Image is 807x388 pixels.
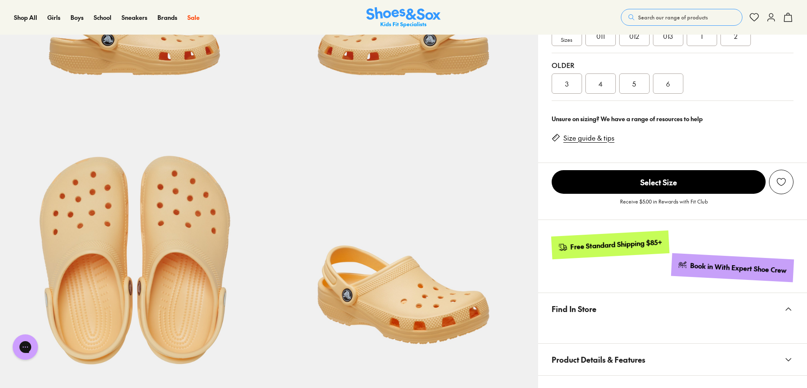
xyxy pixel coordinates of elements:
a: School [94,13,111,22]
span: Find In Store [552,296,596,321]
a: Book in With Expert Shoe Crew [671,253,794,282]
span: 6 [666,79,670,89]
button: Product Details & Features [538,344,807,375]
span: 5 [632,79,636,89]
button: Search our range of products [621,9,742,26]
a: Size guide & tips [563,133,615,143]
div: Unsure on sizing? We have a range of resources to help [552,114,793,123]
span: Search our range of products [638,14,708,21]
span: 011 [596,31,605,41]
span: Smaller Sizes [552,28,582,43]
a: Girls [47,13,60,22]
p: Receive $5.00 in Rewards with Fit Club [620,198,708,213]
span: 2 [734,31,737,41]
button: Select Size [552,170,766,194]
img: 7-538785_1 [269,109,538,378]
span: 013 [663,31,673,41]
a: Shoes & Sox [366,7,441,28]
a: Sale [187,13,200,22]
div: Older [552,60,793,70]
button: Find In Store [538,293,807,325]
iframe: Find in Store [552,325,793,333]
button: Add to Wishlist [769,170,793,194]
span: 012 [629,31,639,41]
img: SNS_Logo_Responsive.svg [366,7,441,28]
a: Boys [70,13,84,22]
div: Book in With Expert Shoe Crew [690,261,787,275]
span: 1 [701,31,703,41]
span: Product Details & Features [552,347,645,372]
a: Brands [157,13,177,22]
a: Shop All [14,13,37,22]
div: Free Standard Shipping $85+ [570,238,662,252]
a: Sneakers [122,13,147,22]
iframe: Gorgias live chat messenger [8,331,42,363]
span: 3 [565,79,569,89]
a: Free Standard Shipping $85+ [551,231,669,259]
span: 4 [598,79,603,89]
